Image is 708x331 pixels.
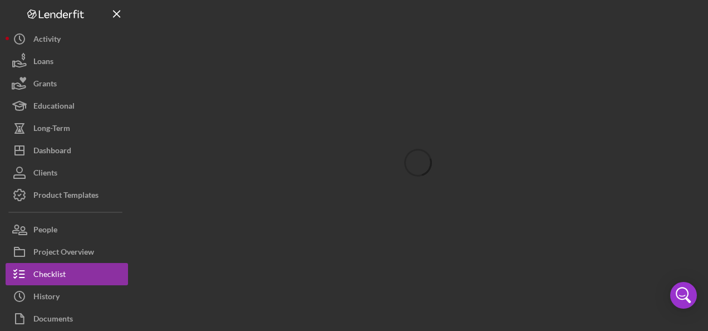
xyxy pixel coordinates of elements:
div: Dashboard [33,139,71,164]
div: Checklist [33,263,66,288]
button: History [6,285,128,308]
button: Loans [6,50,128,72]
div: People [33,218,57,244]
button: Checklist [6,263,128,285]
div: Product Templates [33,184,99,209]
button: Activity [6,28,128,50]
button: Documents [6,308,128,330]
button: People [6,218,128,241]
button: Product Templates [6,184,128,206]
button: Grants [6,72,128,95]
div: Open Intercom Messenger [670,282,697,309]
div: Activity [33,28,61,53]
div: History [33,285,60,310]
div: Project Overview [33,241,94,266]
div: Loans [33,50,53,75]
div: Long-Term [33,117,70,142]
button: Dashboard [6,139,128,162]
div: Clients [33,162,57,187]
button: Clients [6,162,128,184]
div: Educational [33,95,75,120]
button: Long-Term [6,117,128,139]
div: Grants [33,72,57,98]
button: Project Overview [6,241,128,263]
button: Educational [6,95,128,117]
